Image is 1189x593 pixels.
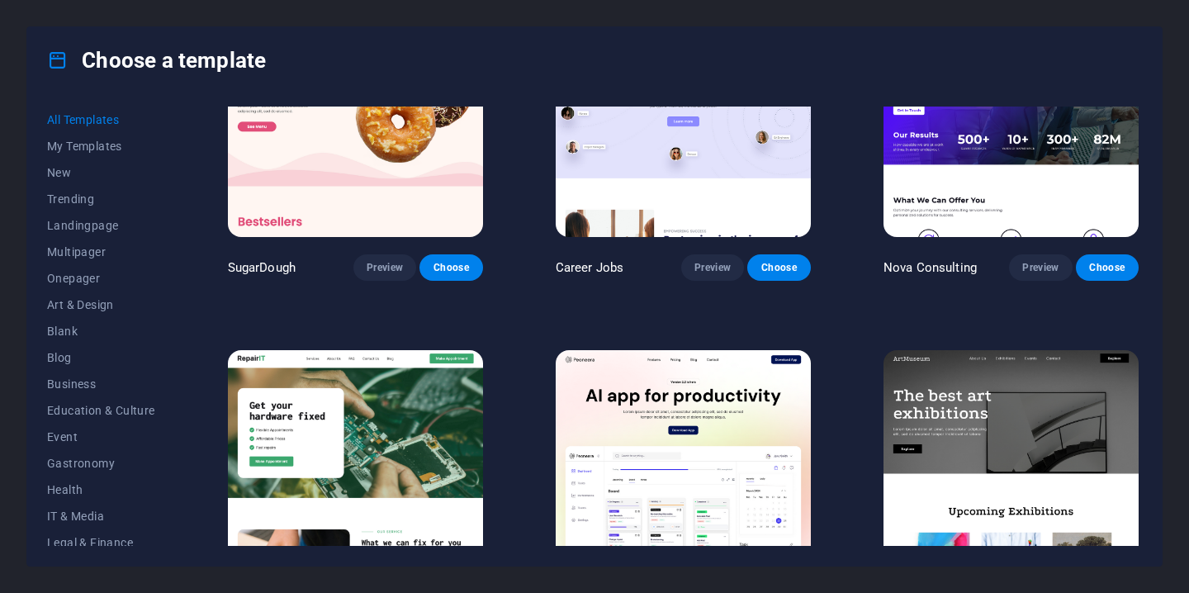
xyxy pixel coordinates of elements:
span: Choose [433,261,469,274]
button: Preview [681,254,744,281]
span: Multipager [47,245,155,259]
img: RepairIT [228,350,483,586]
span: All Templates [47,113,155,126]
p: Career Jobs [556,259,624,276]
span: Preview [694,261,731,274]
span: Choose [1089,261,1125,274]
p: SugarDough [228,259,296,276]
span: Blank [47,325,155,338]
span: Choose [760,261,797,274]
button: Health [47,477,155,503]
span: New [47,166,155,179]
span: Preview [367,261,403,274]
button: IT & Media [47,503,155,529]
button: Education & Culture [47,397,155,424]
button: Business [47,371,155,397]
span: IT & Media [47,510,155,523]
span: Landingpage [47,219,155,232]
button: Choose [419,254,482,281]
button: Legal & Finance [47,529,155,556]
button: Gastronomy [47,450,155,477]
span: Preview [1022,261,1059,274]
button: My Templates [47,133,155,159]
button: New [47,159,155,186]
button: Preview [353,254,416,281]
button: Trending [47,186,155,212]
span: Blog [47,351,155,364]
button: Event [47,424,155,450]
span: Gastronomy [47,457,155,470]
button: Choose [747,254,810,281]
span: Health [47,483,155,496]
button: Blank [47,318,155,344]
span: My Templates [47,140,155,153]
span: Art & Design [47,298,155,311]
p: Nova Consulting [883,259,977,276]
button: Landingpage [47,212,155,239]
button: Onepager [47,265,155,292]
img: SugarDough [228,2,483,237]
span: Education & Culture [47,404,155,417]
span: Event [47,430,155,444]
span: Legal & Finance [47,536,155,549]
span: Business [47,377,155,391]
button: Multipager [47,239,155,265]
button: Blog [47,344,155,371]
button: All Templates [47,107,155,133]
img: Nova Consulting [883,2,1139,237]
span: Onepager [47,272,155,285]
button: Art & Design [47,292,155,318]
span: Trending [47,192,155,206]
img: Art Museum [883,350,1139,586]
button: Choose [1076,254,1139,281]
img: Career Jobs [556,2,811,237]
img: Peoneera [556,350,811,586]
button: Preview [1009,254,1072,281]
h4: Choose a template [47,47,266,74]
